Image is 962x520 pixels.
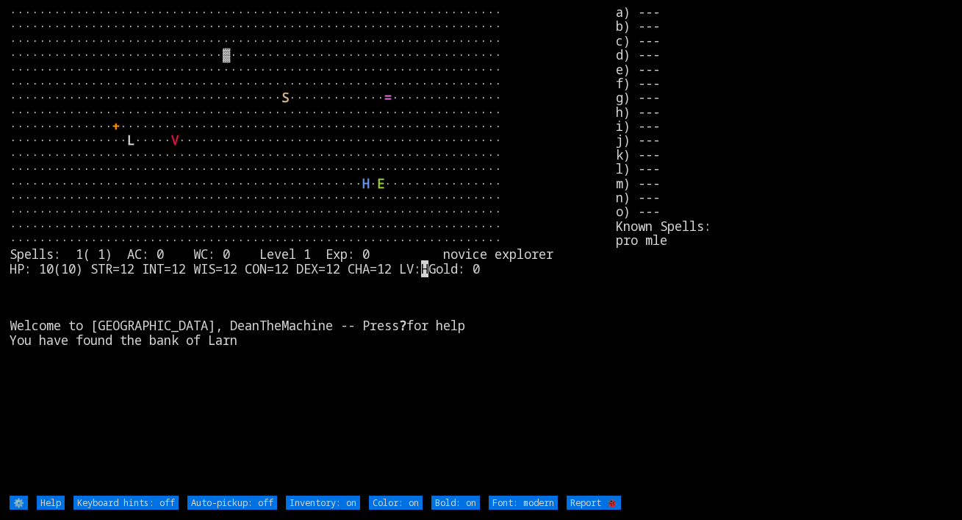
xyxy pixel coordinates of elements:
input: Help [37,496,65,510]
font: E [377,175,384,192]
input: Color: on [369,496,423,510]
font: + [112,118,120,135]
input: Report 🐞 [567,496,621,510]
b: ? [399,317,406,334]
font: S [281,89,289,106]
font: L [127,132,134,149]
font: V [171,132,179,149]
mark: H [421,260,428,277]
input: Bold: on [431,496,480,510]
input: Inventory: on [286,496,360,510]
font: H [362,175,370,192]
input: ⚙️ [10,496,28,510]
input: Keyboard hints: off [73,496,179,510]
larn: ··································································· ·····························... [10,5,616,494]
font: = [384,89,392,106]
input: Font: modern [489,496,558,510]
input: Auto-pickup: off [187,496,277,510]
stats: a) --- b) --- c) --- d) --- e) --- f) --- g) --- h) --- i) --- j) --- k) --- l) --- m) --- n) ---... [616,5,952,494]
